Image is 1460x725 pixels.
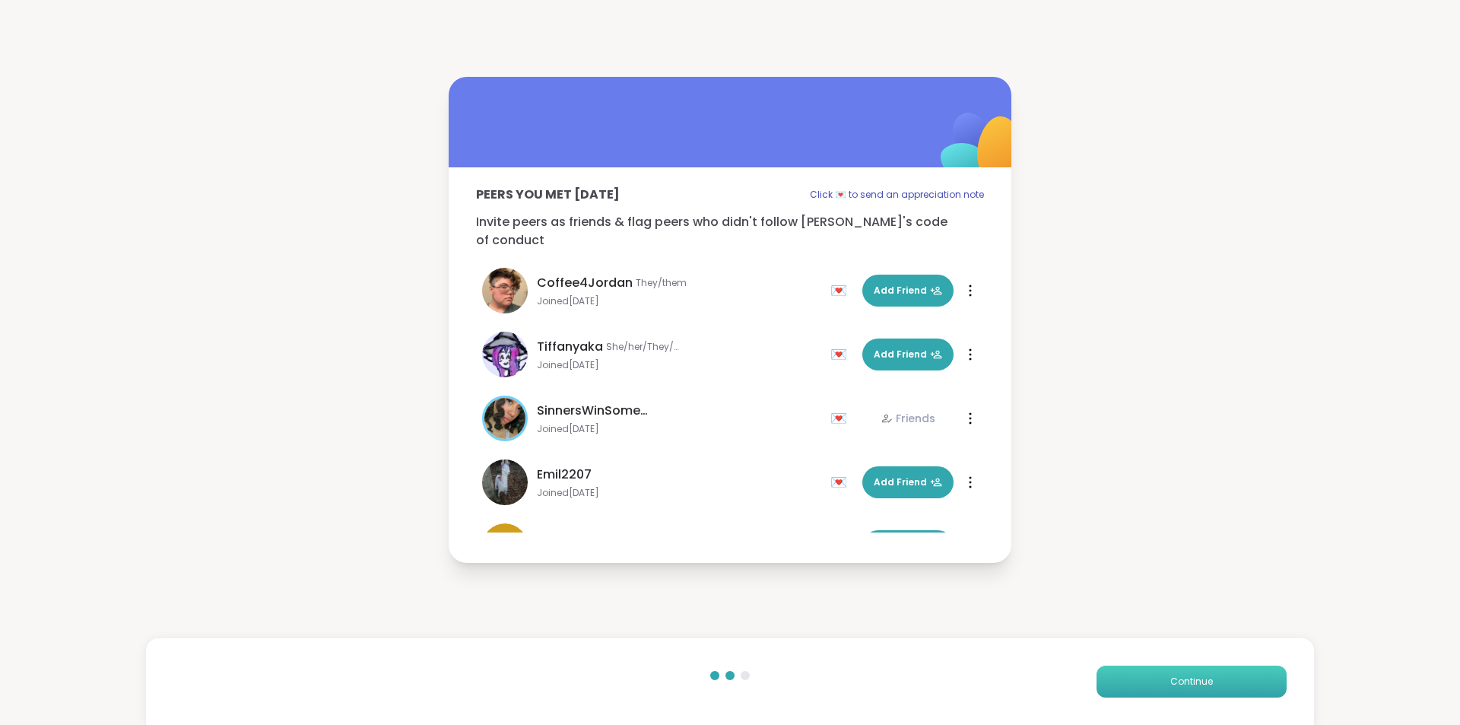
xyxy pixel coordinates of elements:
div: 💌 [830,406,853,431]
img: SinnersWinSometimes [484,398,525,439]
span: Continue [1170,675,1213,688]
img: Emil2207 [482,459,528,505]
span: Emil2207 [537,466,592,484]
span: Tiffanyaka [537,338,603,356]
div: 💌 [830,470,853,494]
img: Coffee4Jordan [482,268,528,313]
p: Invite peers as friends & flag peers who didn't follow [PERSON_NAME]'s code of conduct [476,213,984,250]
div: Friends [881,411,935,426]
span: She/her/They/Them [606,341,682,353]
span: Add Friend [874,284,942,297]
span: They/them [636,277,687,289]
span: Add Friend [874,475,942,489]
img: Tiffanyaka [482,332,528,377]
div: 💌 [830,342,853,367]
span: Coffee4Jordan [537,274,633,292]
img: ShareWell Logomark [905,73,1056,224]
span: tishagodfrey01 [537,529,628,548]
button: Add Friend [862,466,954,498]
span: SinnersWinSometimes [537,402,651,420]
span: Add Friend [874,348,942,361]
span: Joined [DATE] [537,487,821,499]
button: Add Friend [862,339,954,370]
p: Peers you met [DATE] [476,186,620,204]
span: t [500,530,511,562]
p: Click 💌 to send an appreciation note [810,186,984,204]
div: 💌 [830,278,853,303]
button: Continue [1097,666,1287,698]
span: Joined [DATE] [537,295,821,307]
span: Joined [DATE] [537,423,821,435]
button: Add Friend [862,275,954,307]
span: Joined [DATE] [537,359,821,371]
button: Add Friend [862,530,954,562]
